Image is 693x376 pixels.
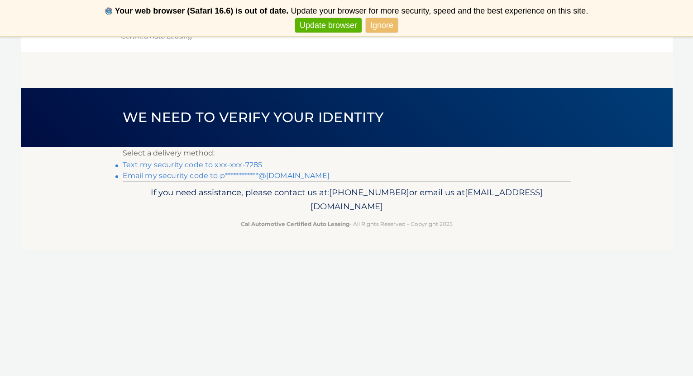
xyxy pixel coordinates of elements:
[329,187,409,197] span: [PHONE_NUMBER]
[115,6,289,15] b: Your web browser (Safari 16.6) is out of date.
[295,18,362,33] a: Update browser
[123,109,384,126] span: We need to verify your identity
[123,160,263,169] a: Text my security code to xxx-xxx-7285
[129,219,565,229] p: - All Rights Reserved - Copyright 2025
[129,185,565,214] p: If you need assistance, please contact us at: or email us at
[291,6,588,15] span: Update your browser for more security, speed and the best experience on this site.
[241,221,349,227] strong: Cal Automotive Certified Auto Leasing
[123,147,571,160] p: Select a delivery method:
[366,18,398,33] a: Ignore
